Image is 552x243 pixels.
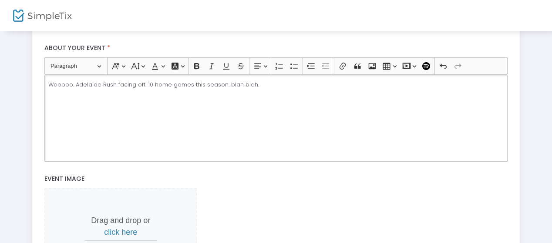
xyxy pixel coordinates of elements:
[44,174,84,183] span: Event Image
[40,40,512,57] label: About your event
[48,80,504,89] p: Wooooo. Adelaide Rush facing off. 10 home games this season. blah blah.
[44,57,507,75] div: Editor toolbar
[84,215,157,238] p: Drag and drop or
[50,61,96,71] span: Paragraph
[104,228,137,236] span: click here
[47,60,105,73] button: Paragraph
[44,75,507,162] div: Rich Text Editor, main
